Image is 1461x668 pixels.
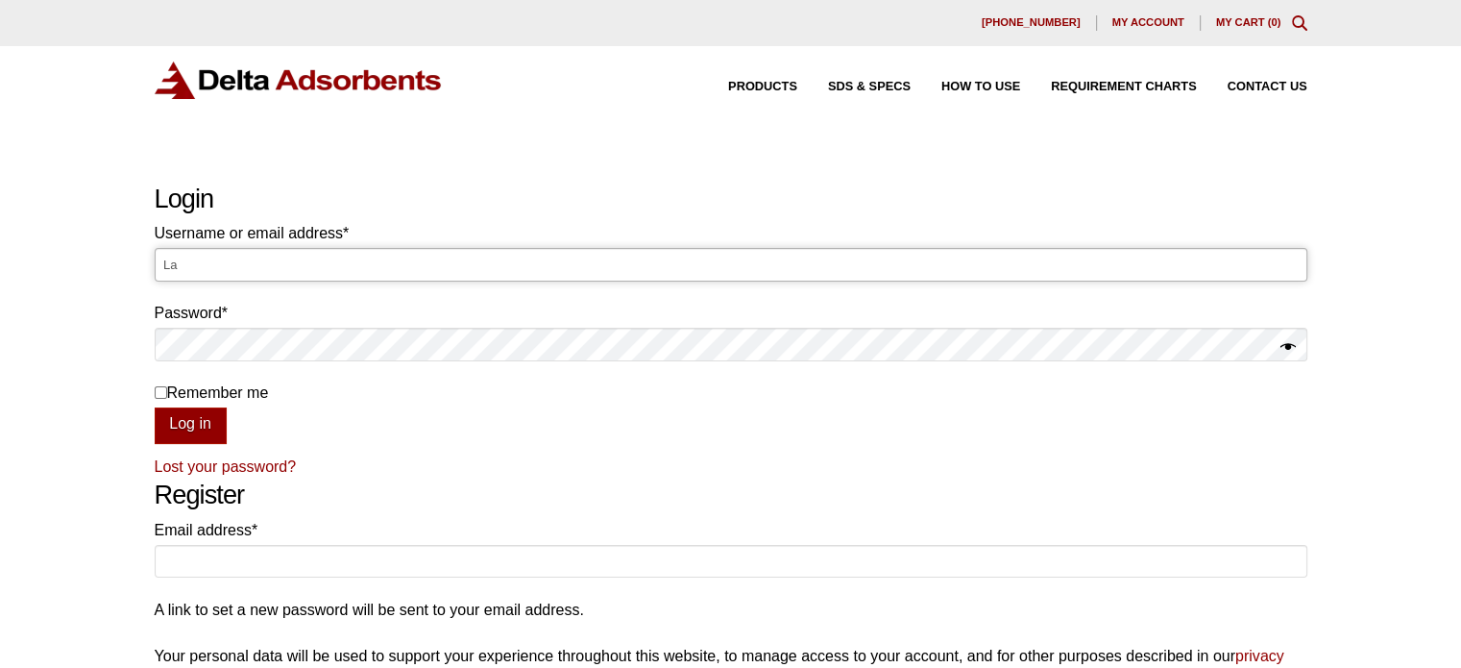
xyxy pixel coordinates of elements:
[155,300,1307,326] label: Password
[1216,16,1281,28] a: My Cart (0)
[1197,81,1307,93] a: Contact Us
[966,15,1097,31] a: [PHONE_NUMBER]
[155,220,1307,246] label: Username or email address
[155,597,1307,623] p: A link to set a new password will be sent to your email address.
[797,81,911,93] a: SDS & SPECS
[155,408,227,444] button: Log in
[155,458,297,475] a: Lost your password?
[982,17,1081,28] span: [PHONE_NUMBER]
[155,62,443,99] img: Delta Adsorbents
[155,386,167,399] input: Remember me
[155,184,1307,215] h2: Login
[1271,16,1277,28] span: 0
[1112,17,1184,28] span: My account
[728,81,797,93] span: Products
[1228,81,1307,93] span: Contact Us
[911,81,1020,93] a: How to Use
[167,384,269,401] span: Remember me
[1020,81,1196,93] a: Requirement Charts
[828,81,911,93] span: SDS & SPECS
[1280,334,1296,361] button: Show password
[697,81,797,93] a: Products
[941,81,1020,93] span: How to Use
[155,480,1307,511] h2: Register
[155,517,1307,543] label: Email address
[1051,81,1196,93] span: Requirement Charts
[1097,15,1201,31] a: My account
[1292,15,1307,31] div: Toggle Modal Content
